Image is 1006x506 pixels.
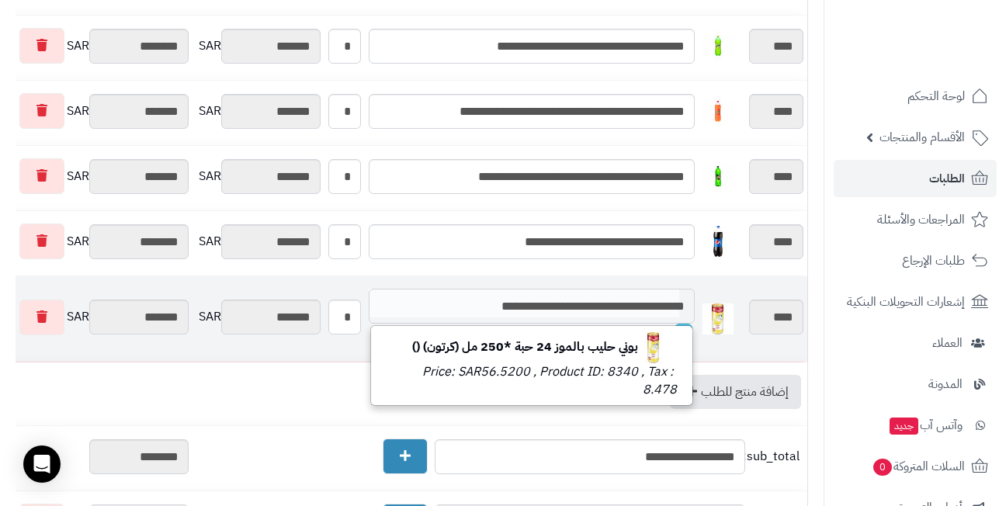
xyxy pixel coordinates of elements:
[422,362,677,399] small: Price: SAR56.5200 , Product ID: 8340 , Tax : 8.478
[412,338,677,356] b: بوني حليب بالموز 24 حبة *250 مل (كرتون) ()
[670,375,801,409] a: إضافة منتج للطلب
[928,373,963,395] span: المدونة
[702,30,734,61] img: 1747544486-c60db756-6ee7-44b0-a7d4-ec449800-40x40.jpg
[749,448,800,466] span: sub_total:
[834,448,997,485] a: السلات المتروكة0
[907,85,965,107] span: لوحة التحكم
[23,445,61,483] div: Open Intercom Messenger
[888,414,963,436] span: وآتس آب
[879,126,965,148] span: الأقسام والمنتجات
[702,226,734,257] img: 1747594021-514wrKpr-GL._AC_SL1500-40x40.jpg
[872,456,965,477] span: السلات المتروكة
[196,159,321,194] div: SAR
[902,250,965,272] span: طلبات الإرجاع
[196,224,321,259] div: SAR
[702,95,734,126] img: 1747574203-8a7d3ffb-4f3f-4704-a106-a98e4bc3-40x40.jpg
[702,161,734,192] img: 1747588858-4d4c8b2f-7c20-467b-8c41-c5b54741-40x40.jpg
[196,300,321,334] div: SAR
[834,366,997,403] a: المدونة
[890,418,918,435] span: جديد
[196,29,321,64] div: SAR
[873,459,892,476] span: 0
[877,209,965,230] span: المراجعات والأسئلة
[932,332,963,354] span: العملاء
[847,291,965,313] span: إشعارات التحويلات البنكية
[834,324,997,362] a: العملاء
[900,43,991,76] img: logo-2.png
[638,332,669,363] img: 1747649698-71Ckoq8RvxS._AC_SL1500-40x40.jpg
[196,94,321,129] div: SAR
[834,242,997,279] a: طلبات الإرجاع
[929,168,965,189] span: الطلبات
[702,303,734,334] img: 1747649698-71Ckoq8RvxS._AC_SL1500-40x40.jpg
[834,201,997,238] a: المراجعات والأسئلة
[834,283,997,321] a: إشعارات التحويلات البنكية
[834,160,997,197] a: الطلبات
[834,407,997,444] a: وآتس آبجديد
[834,78,997,115] a: لوحة التحكم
